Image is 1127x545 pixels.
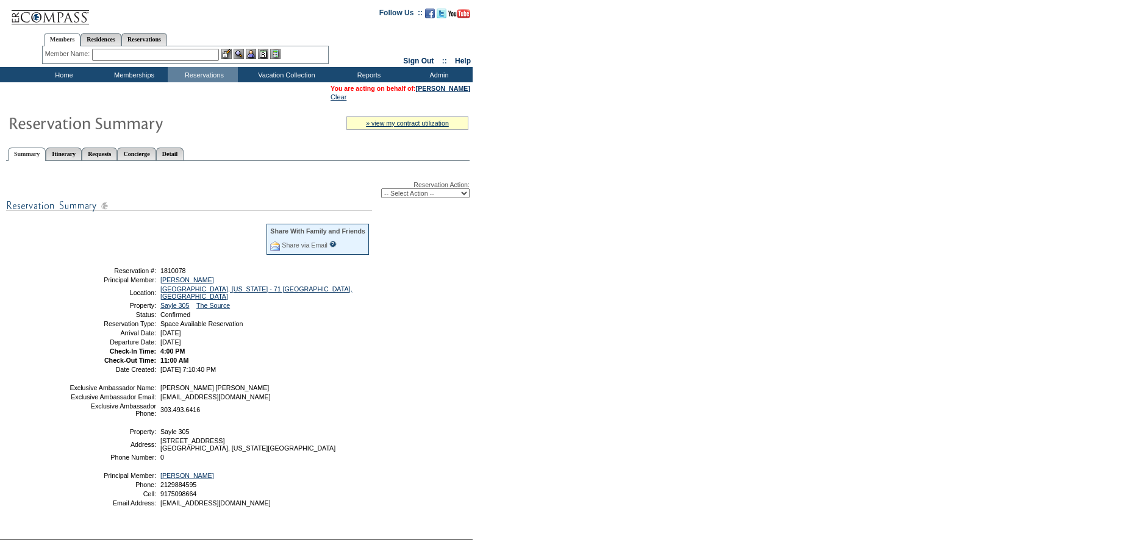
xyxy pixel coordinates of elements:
[160,454,164,461] span: 0
[332,67,402,82] td: Reports
[366,119,449,127] a: » view my contract utilization
[160,366,216,373] span: [DATE] 7:10:40 PM
[425,9,435,18] img: Become our fan on Facebook
[196,302,230,309] a: The Source
[258,49,268,59] img: Reservations
[168,67,238,82] td: Reservations
[270,49,281,59] img: b_calculator.gif
[448,12,470,20] a: Subscribe to our YouTube Channel
[455,57,471,65] a: Help
[437,12,446,20] a: Follow us on Twitter
[160,357,188,364] span: 11:00 AM
[69,402,156,417] td: Exclusive Ambassador Phone:
[69,285,156,300] td: Location:
[160,428,189,435] span: Sayle 305
[69,320,156,327] td: Reservation Type:
[402,67,473,82] td: Admin
[80,33,121,46] a: Residences
[121,33,167,46] a: Reservations
[282,241,327,249] a: Share via Email
[160,329,181,337] span: [DATE]
[403,57,434,65] a: Sign Out
[379,7,423,22] td: Follow Us ::
[8,110,252,135] img: Reservaton Summary
[160,267,186,274] span: 1810078
[69,428,156,435] td: Property:
[6,198,372,213] img: subTtlResSummary.gif
[156,148,184,160] a: Detail
[160,311,190,318] span: Confirmed
[160,302,189,309] a: Sayle 305
[69,276,156,283] td: Principal Member:
[98,67,168,82] td: Memberships
[221,49,232,59] img: b_edit.gif
[160,384,269,391] span: [PERSON_NAME] [PERSON_NAME]
[234,49,244,59] img: View
[160,393,271,401] span: [EMAIL_ADDRESS][DOMAIN_NAME]
[6,181,470,198] div: Reservation Action:
[270,227,365,235] div: Share With Family and Friends
[69,338,156,346] td: Departure Date:
[117,148,156,160] a: Concierge
[45,49,92,59] div: Member Name:
[329,241,337,248] input: What is this?
[69,472,156,479] td: Principal Member:
[69,384,156,391] td: Exclusive Ambassador Name:
[442,57,447,65] span: ::
[160,285,352,300] a: [GEOGRAPHIC_DATA], [US_STATE] - 71 [GEOGRAPHIC_DATA], [GEOGRAPHIC_DATA]
[69,454,156,461] td: Phone Number:
[44,33,81,46] a: Members
[160,472,214,479] a: [PERSON_NAME]
[437,9,446,18] img: Follow us on Twitter
[46,148,82,160] a: Itinerary
[82,148,117,160] a: Requests
[69,499,156,507] td: Email Address:
[160,490,196,497] span: 9175098664
[69,311,156,318] td: Status:
[69,437,156,452] td: Address:
[69,481,156,488] td: Phone:
[331,85,470,92] span: You are acting on behalf of:
[448,9,470,18] img: Subscribe to our YouTube Channel
[69,267,156,274] td: Reservation #:
[69,329,156,337] td: Arrival Date:
[331,93,346,101] a: Clear
[104,357,156,364] strong: Check-Out Time:
[8,148,46,161] a: Summary
[160,437,335,452] span: [STREET_ADDRESS] [GEOGRAPHIC_DATA], [US_STATE][GEOGRAPHIC_DATA]
[160,320,243,327] span: Space Available Reservation
[69,393,156,401] td: Exclusive Ambassador Email:
[416,85,470,92] a: [PERSON_NAME]
[425,12,435,20] a: Become our fan on Facebook
[160,276,214,283] a: [PERSON_NAME]
[160,406,200,413] span: 303.493.6416
[110,347,156,355] strong: Check-In Time:
[160,338,181,346] span: [DATE]
[69,302,156,309] td: Property:
[160,347,185,355] span: 4:00 PM
[246,49,256,59] img: Impersonate
[69,490,156,497] td: Cell:
[27,67,98,82] td: Home
[160,499,271,507] span: [EMAIL_ADDRESS][DOMAIN_NAME]
[238,67,332,82] td: Vacation Collection
[69,366,156,373] td: Date Created:
[160,481,196,488] span: 2129884595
